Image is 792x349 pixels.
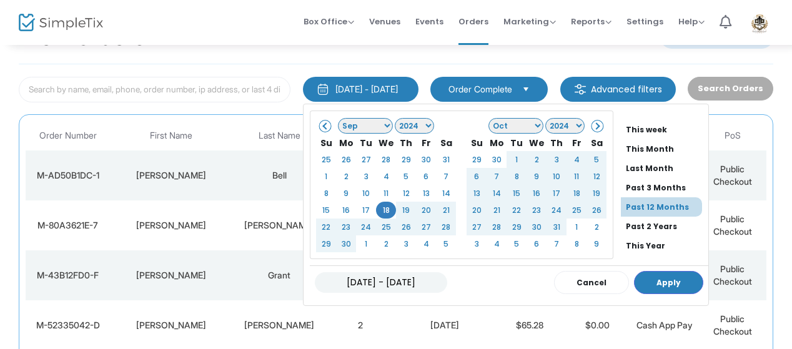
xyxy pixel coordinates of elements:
td: 3 [396,235,416,252]
div: M-80A3621E-7 [29,219,107,232]
div: Bell [235,169,324,182]
li: This week [621,120,708,139]
span: Reports [571,16,611,27]
td: 30 [336,235,356,252]
td: 20 [416,202,436,219]
span: Venues [369,6,400,37]
span: Cash App Pay [636,320,693,330]
td: 1 [507,151,527,168]
div: Alexander [235,219,324,232]
li: Past 2 Years [621,217,708,236]
td: 27 [356,151,376,168]
td: 28 [436,219,456,235]
td: 15 [507,185,527,202]
span: Public Checkout [713,313,752,337]
div: M-AD50B1DC-1 [29,169,107,182]
td: 9 [587,235,606,252]
td: 27 [467,219,487,235]
td: 8 [567,235,587,252]
td: 18 [376,202,396,219]
th: Mo [336,134,356,151]
td: 6 [416,168,436,185]
td: 6 [467,168,487,185]
div: M-52335042-D [29,319,107,332]
td: 31 [547,219,567,235]
td: 2 [587,219,606,235]
th: Fr [416,134,436,151]
span: Settings [626,6,663,37]
td: 29 [316,235,336,252]
td: 18 [567,185,587,202]
td: 19 [587,185,606,202]
td: 1 [356,235,376,252]
td: 7 [436,168,456,185]
td: 26 [396,219,416,235]
td: 25 [567,202,587,219]
th: Sa [436,134,456,151]
td: 14 [436,185,456,202]
td: 6 [527,235,547,252]
input: MM/DD/YYYY - MM/DD/YYYY [315,272,447,293]
span: First Name [150,130,192,141]
div: James [113,269,229,282]
td: 17 [547,185,567,202]
th: Mo [487,134,507,151]
td: 28 [376,151,396,168]
td: 27 [416,219,436,235]
td: 12 [587,168,606,185]
td: 14 [487,185,507,202]
td: 1 [316,168,336,185]
th: We [376,134,396,151]
button: Cancel [554,271,629,294]
button: Select [517,82,535,96]
span: Events [415,6,443,37]
td: 24 [547,202,567,219]
th: Su [467,134,487,151]
td: 21 [436,202,456,219]
td: 19 [396,202,416,219]
span: PoS [725,130,741,141]
th: Tu [356,134,376,151]
td: 11 [567,168,587,185]
td: 11 [376,185,396,202]
li: Last Month [621,159,708,178]
td: 10 [356,185,376,202]
td: 30 [416,151,436,168]
td: 5 [587,151,606,168]
th: Sa [587,134,606,151]
td: 23 [336,219,356,235]
td: 3 [467,235,487,252]
div: Ray [235,319,324,332]
td: 31 [436,151,456,168]
span: Help [678,16,705,27]
button: Apply [634,271,703,294]
td: 2 [336,168,356,185]
td: 4 [376,168,396,185]
input: Search by name, email, phone, order number, ip address, or last 4 digits of card [19,77,290,102]
span: Last Name [259,130,300,141]
td: 23 [527,202,547,219]
td: 25 [376,219,396,235]
td: 25 [316,151,336,168]
li: Past 3 Months [621,178,708,197]
td: 20 [467,202,487,219]
td: 30 [527,219,547,235]
td: 10 [547,168,567,185]
m-button: Advanced filters [560,77,676,102]
td: 17 [356,202,376,219]
img: monthly [317,83,329,96]
td: 12 [396,185,416,202]
td: 22 [507,202,527,219]
span: Public Checkout [713,263,752,287]
th: Tu [507,134,527,151]
td: 8 [507,168,527,185]
div: Demarco [113,169,229,182]
span: Orders [458,6,488,37]
td: 9 [527,168,547,185]
td: 13 [416,185,436,202]
td: 2 [376,235,396,252]
li: This Year [621,236,708,255]
td: 4 [487,235,507,252]
td: 3 [356,168,376,185]
button: [DATE] - [DATE] [303,77,418,102]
